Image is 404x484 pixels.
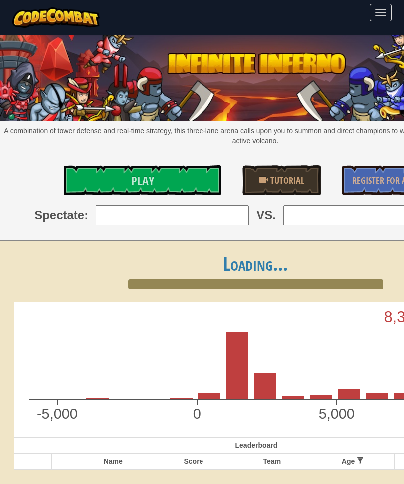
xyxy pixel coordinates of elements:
[12,7,100,28] img: CodeCombat logo
[242,165,321,195] a: Tutorial
[37,406,78,422] text: -5,000
[268,174,304,187] span: Tutorial
[154,453,235,469] th: Score
[319,406,355,422] text: 5,000
[235,453,311,469] th: Team
[235,441,278,449] span: Leaderboard
[84,207,88,224] span: :
[74,453,154,469] th: Name
[193,406,201,422] text: 0
[256,207,276,224] span: VS.
[131,173,154,189] span: Play
[34,207,84,224] span: Spectate
[311,453,394,469] th: Age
